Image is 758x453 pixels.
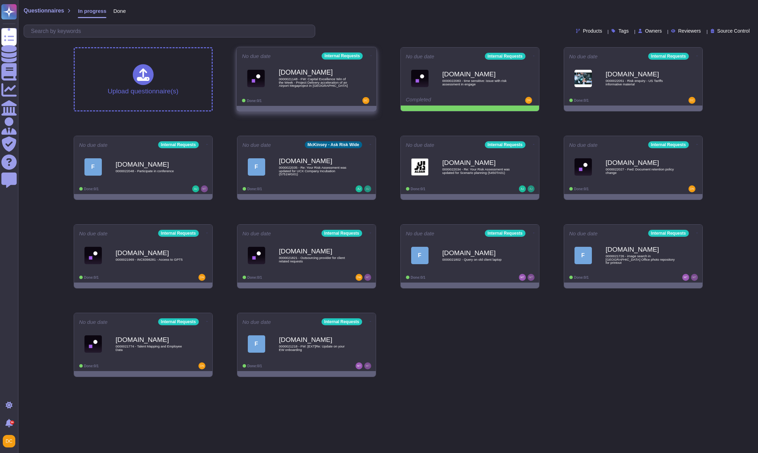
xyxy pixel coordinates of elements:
img: user [364,185,371,192]
img: user [519,185,526,192]
span: No due date [79,142,108,148]
span: 0000022034 - Re: Your Risk Assessment was updated for Scenario planning (5450TA01) [442,168,512,174]
span: No due date [243,319,271,325]
span: Done: 0/1 [247,187,262,191]
div: Completed [406,97,491,104]
div: Internal Requests [158,318,199,325]
b: [DOMAIN_NAME] [606,71,675,77]
img: user [691,274,698,281]
div: F [248,158,265,176]
b: [DOMAIN_NAME] [606,246,675,253]
img: Logo [411,70,429,87]
b: [DOMAIN_NAME] [442,71,512,77]
span: Done: 0/1 [84,276,99,279]
div: Internal Requests [485,230,525,237]
span: Source Control [717,28,750,33]
input: Search by keywords [27,25,315,37]
img: user [362,97,369,104]
span: Done: 0/1 [574,187,589,191]
b: [DOMAIN_NAME] [116,250,185,256]
img: user [198,274,205,281]
span: 0000021726 - image search in [GEOGRAPHIC_DATA] Office photo repository for printout [606,254,675,265]
img: user [192,185,199,192]
span: 0000021821 - Outsourcing provider for client related requests [279,256,349,263]
img: user [198,362,205,369]
span: Questionnaires [24,8,64,14]
span: Tags [618,28,629,33]
div: F [248,335,265,353]
span: Done: 0/1 [84,364,99,368]
div: Internal Requests [648,230,689,237]
img: user [688,97,695,104]
img: Logo [411,158,429,176]
div: F [574,247,592,264]
span: No due date [406,54,434,59]
img: Logo [574,158,592,176]
div: 9+ [10,420,14,425]
div: Internal Requests [158,230,199,237]
span: No due date [569,54,598,59]
b: [DOMAIN_NAME] [279,248,349,254]
img: user [519,274,526,281]
span: Done [113,8,126,14]
span: 0000022051 - Risk enquiry - US Tariffs informative material [606,79,675,86]
span: In progress [78,8,106,14]
div: Internal Requests [648,53,689,60]
span: 0000022035 - Re: Your Risk Assessment was updated for UCX Company Incubation (5751WG01) [279,166,349,176]
img: user [356,362,362,369]
span: No due date [569,142,598,148]
div: Internal Requests [321,318,362,325]
span: No due date [79,319,108,325]
div: McKinsey - Ask Risk Wide [305,141,362,148]
span: Products [583,28,602,33]
span: No due date [406,142,434,148]
span: Done: 0/1 [247,99,262,102]
span: No due date [243,142,271,148]
div: Internal Requests [158,141,199,148]
img: Logo [248,247,265,264]
span: 0000021774 - Talent Mapping and Employee Data [116,345,185,351]
img: user [201,185,208,192]
div: Internal Requests [485,141,525,148]
span: Done: 0/1 [247,276,262,279]
span: 0000021802 - Query on old client laptop [442,258,512,261]
span: 0000022027 - Fwd: Document retention policy change [606,168,675,174]
b: [DOMAIN_NAME] [116,161,185,168]
img: user [356,185,362,192]
img: user [525,97,532,104]
img: user [3,435,15,447]
img: user [528,274,535,281]
span: 0000021148 - FW: Capital Excellence Win of the Week - Project Delivery acceleration of an Airport... [279,77,349,87]
span: No due date [569,231,598,236]
img: Logo [84,247,102,264]
span: No due date [406,231,434,236]
span: No due date [79,231,108,236]
span: No due date [243,231,271,236]
b: [DOMAIN_NAME] [442,250,512,256]
div: F [411,247,429,264]
img: user [688,185,695,192]
img: Logo [574,70,592,87]
img: Logo [247,69,265,87]
span: Done: 0/1 [411,187,425,191]
span: Done: 0/1 [411,276,425,279]
div: Internal Requests [321,230,362,237]
b: [DOMAIN_NAME] [279,69,349,76]
b: [DOMAIN_NAME] [116,336,185,343]
span: 0000022048 - Participate in conference [116,169,185,173]
span: Done: 0/1 [574,99,589,102]
span: Owners [645,28,662,33]
img: Logo [84,335,102,353]
b: [DOMAIN_NAME] [606,159,675,166]
b: [DOMAIN_NAME] [279,158,349,164]
span: 0000022083 - time sensitive: issue with risk assessment in engage [442,79,512,86]
span: 0000021969 - INC8398281 - Access to GPT5 [116,258,185,261]
img: user [364,274,371,281]
img: user [528,185,535,192]
span: Reviewers [678,28,701,33]
img: user [682,274,689,281]
div: F [84,158,102,176]
div: Internal Requests [648,141,689,148]
button: user [1,434,20,449]
b: [DOMAIN_NAME] [442,159,512,166]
